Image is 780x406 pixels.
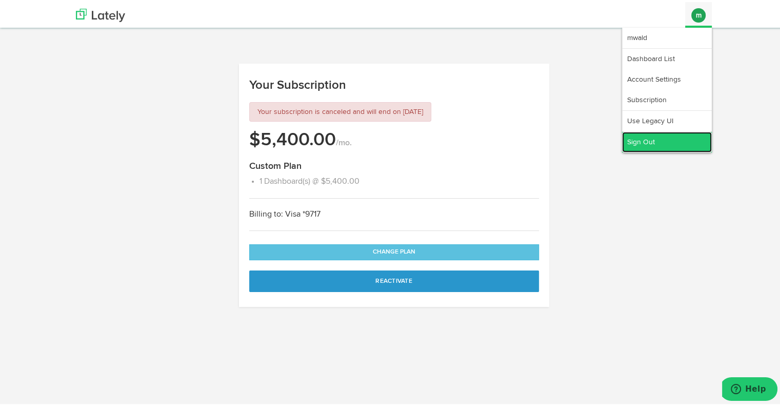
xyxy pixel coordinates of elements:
button: Change Plan [249,242,539,258]
iframe: Opens a widget where you can find more information [722,375,777,401]
h1: Your Subscription [249,76,539,90]
div: Your subscription is canceled and will end on [DATE] [249,100,431,120]
a: Subscription [622,88,712,108]
span: 1 Dashboard(s) @ $5,400.00 [259,176,359,184]
button: m [691,6,706,21]
a: mwald [622,26,712,46]
span: /mo. [336,137,352,145]
p: Billing to: Visa *9717 [249,207,539,219]
h4: Custom Plan [249,160,539,169]
a: Dashboard List [622,47,712,67]
button: Reactivate [249,268,539,290]
a: Sign Out [622,130,712,150]
img: logo_lately_bg_light.svg [76,7,125,20]
a: Use Legacy UI [622,109,712,129]
h3: $5,400.00 [249,130,539,149]
a: Account Settings [622,67,712,88]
